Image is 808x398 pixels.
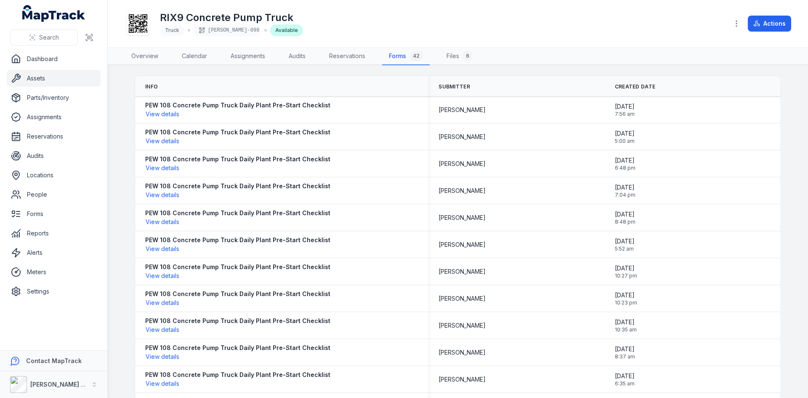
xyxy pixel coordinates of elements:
[439,294,486,303] span: [PERSON_NAME]
[282,48,312,65] a: Audits
[615,264,637,279] time: 9/8/2025, 10:27:17 PM
[615,165,635,171] span: 6:48 pm
[194,24,261,36] div: [PERSON_NAME]-098
[439,83,470,90] span: Submitter
[615,264,637,272] span: [DATE]
[7,264,101,280] a: Meters
[7,206,101,222] a: Forms
[145,217,180,227] button: View details
[748,16,791,32] button: Actions
[145,352,180,361] button: View details
[145,263,330,271] strong: PEW 108 Concrete Pump Truck Daily Plant Pre-Start Checklist
[439,160,486,168] span: [PERSON_NAME]
[615,246,635,252] span: 5:52 am
[145,128,330,136] strong: PEW 108 Concrete Pump Truck Daily Plant Pre-Start Checklist
[270,24,303,36] div: Available
[145,344,330,352] strong: PEW 108 Concrete Pump Truck Daily Plant Pre-Start Checklist
[615,372,635,380] span: [DATE]
[615,326,637,333] span: 10:35 am
[439,348,486,357] span: [PERSON_NAME]
[615,345,635,360] time: 8/22/2025, 8:37:57 AM
[615,83,656,90] span: Created Date
[175,48,214,65] a: Calendar
[462,51,473,61] div: 6
[22,5,85,22] a: MapTrack
[615,102,635,118] time: 10/1/2025, 7:56:51 AM
[615,353,635,360] span: 8:37 am
[615,129,635,138] span: [DATE]
[615,102,635,111] span: [DATE]
[145,110,180,119] button: View details
[615,156,635,165] span: [DATE]
[439,133,486,141] span: [PERSON_NAME]
[7,167,101,184] a: Locations
[39,33,59,42] span: Search
[7,89,101,106] a: Parts/Inventory
[224,48,272,65] a: Assignments
[615,111,635,118] span: 7:56 am
[615,380,635,387] span: 6:35 am
[615,299,637,306] span: 10:23 pm
[615,291,637,299] span: [DATE]
[7,244,101,261] a: Alerts
[615,237,635,252] time: 9/12/2025, 5:52:30 AM
[615,291,637,306] time: 9/7/2025, 10:23:33 PM
[125,48,165,65] a: Overview
[7,128,101,145] a: Reservations
[615,345,635,353] span: [DATE]
[145,83,158,90] span: Info
[615,237,635,246] span: [DATE]
[7,186,101,203] a: People
[615,156,635,171] time: 9/23/2025, 6:48:29 PM
[145,190,180,200] button: View details
[439,187,486,195] span: [PERSON_NAME]
[7,225,101,242] a: Reports
[439,267,486,276] span: [PERSON_NAME]
[145,209,330,217] strong: PEW 108 Concrete Pump Truck Daily Plant Pre-Start Checklist
[615,318,637,333] time: 9/3/2025, 10:35:39 AM
[145,155,330,163] strong: PEW 108 Concrete Pump Truck Daily Plant Pre-Start Checklist
[7,283,101,300] a: Settings
[145,298,180,307] button: View details
[615,318,637,326] span: [DATE]
[7,109,101,126] a: Assignments
[30,381,99,388] strong: [PERSON_NAME] Group
[26,357,82,364] strong: Contact MapTrack
[440,48,479,65] a: Files6
[615,183,635,198] time: 9/22/2025, 7:04:53 PM
[439,375,486,384] span: [PERSON_NAME]
[145,163,180,173] button: View details
[145,317,330,325] strong: PEW 108 Concrete Pump Truck Daily Plant Pre-Start Checklist
[145,325,180,334] button: View details
[7,51,101,67] a: Dashboard
[439,106,486,114] span: [PERSON_NAME]
[439,321,486,330] span: [PERSON_NAME]
[145,182,330,190] strong: PEW 108 Concrete Pump Truck Daily Plant Pre-Start Checklist
[615,192,635,198] span: 7:04 pm
[615,210,635,225] time: 9/15/2025, 8:48:32 PM
[615,129,635,144] time: 9/30/2025, 5:00:44 AM
[615,183,635,192] span: [DATE]
[145,290,330,298] strong: PEW 108 Concrete Pump Truck Daily Plant Pre-Start Checklist
[409,51,423,61] div: 42
[615,219,635,225] span: 8:48 pm
[615,372,635,387] time: 8/13/2025, 6:35:25 AM
[145,236,330,244] strong: PEW 108 Concrete Pump Truck Daily Plant Pre-Start Checklist
[615,272,637,279] span: 10:27 pm
[145,101,330,110] strong: PEW 108 Concrete Pump Truck Daily Plant Pre-Start Checklist
[145,136,180,146] button: View details
[145,371,330,379] strong: PEW 108 Concrete Pump Truck Daily Plant Pre-Start Checklist
[322,48,372,65] a: Reservations
[7,147,101,164] a: Audits
[7,70,101,87] a: Assets
[615,210,635,219] span: [DATE]
[10,29,78,45] button: Search
[439,214,486,222] span: [PERSON_NAME]
[145,379,180,388] button: View details
[145,244,180,254] button: View details
[165,27,179,33] span: Truck
[615,138,635,144] span: 5:00 am
[382,48,430,65] a: Forms42
[160,11,303,24] h1: RIX9 Concrete Pump Truck
[439,240,486,249] span: [PERSON_NAME]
